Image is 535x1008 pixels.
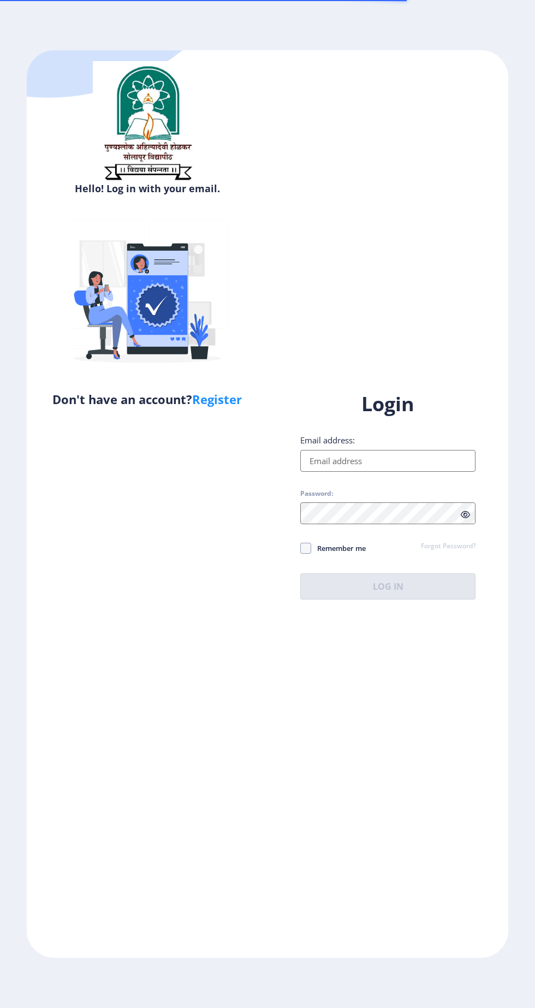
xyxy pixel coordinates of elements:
h5: Don't have an account? [35,390,259,408]
img: sulogo.png [93,61,202,185]
h1: Login [300,391,475,417]
label: Email address: [300,435,355,446]
img: Verified-rafiki.svg [52,199,243,390]
button: Log In [300,573,475,600]
a: Forgot Password? [421,542,475,552]
input: Email address [300,450,475,472]
label: Password: [300,489,333,498]
h6: Hello! Log in with your email. [35,182,259,195]
a: Register [192,391,242,407]
span: Remember me [311,542,366,555]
